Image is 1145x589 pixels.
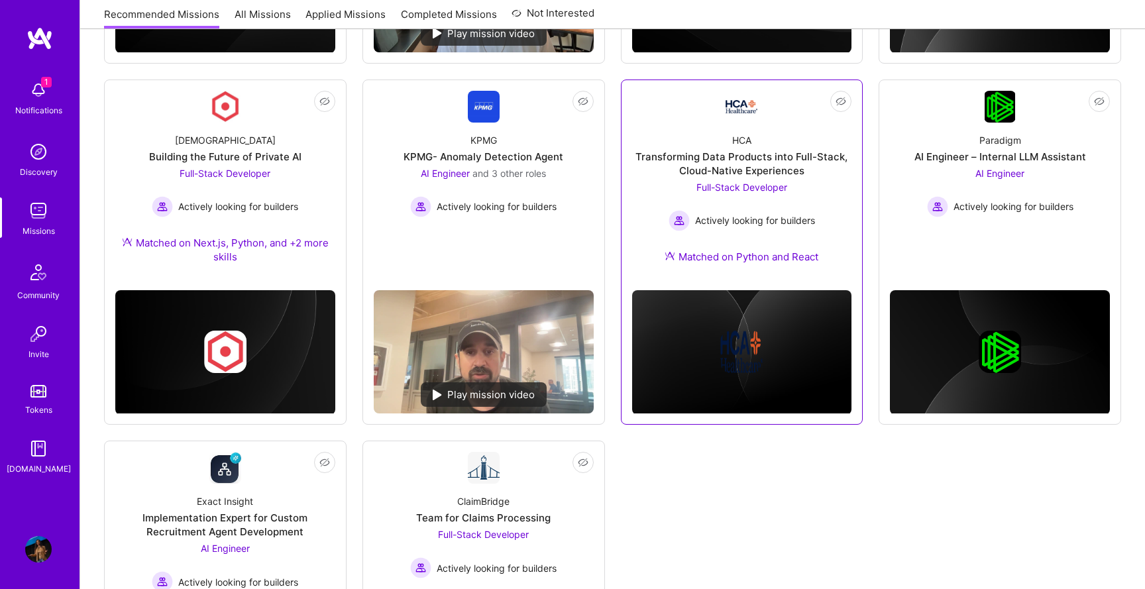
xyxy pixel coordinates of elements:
[374,290,594,414] img: No Mission
[178,575,298,589] span: Actively looking for builders
[437,199,557,213] span: Actively looking for builders
[209,91,241,123] img: Company Logo
[472,168,546,179] span: and 3 other roles
[25,321,52,347] img: Invite
[209,452,241,484] img: Company Logo
[180,168,270,179] span: Full-Stack Developer
[410,557,431,578] img: Actively looking for builders
[665,250,675,261] img: Ateam Purple Icon
[305,7,386,29] a: Applied Missions
[985,91,1016,123] img: Company Logo
[23,256,54,288] img: Community
[578,96,588,107] i: icon EyeClosed
[20,165,58,179] div: Discovery
[115,511,335,539] div: Implementation Expert for Custom Recruitment Agent Development
[433,28,442,38] img: play
[914,150,1086,164] div: AI Engineer – Internal LLM Assistant
[30,385,46,398] img: tokens
[457,494,510,508] div: ClaimBridge
[979,133,1021,147] div: Paradigm
[665,250,818,264] div: Matched on Python and React
[632,150,852,178] div: Transforming Data Products into Full-Stack, Cloud-Native Experiences
[204,331,246,373] img: Company logo
[25,536,52,562] img: User Avatar
[404,150,563,164] div: KPMG- Anomaly Detection Agent
[235,7,291,29] a: All Missions
[578,457,588,468] i: icon EyeClosed
[149,150,301,164] div: Building the Future of Private AI
[27,27,53,50] img: logo
[175,133,276,147] div: [DEMOGRAPHIC_DATA]
[836,96,846,107] i: icon EyeClosed
[696,182,787,193] span: Full-Stack Developer
[975,168,1024,179] span: AI Engineer
[410,196,431,217] img: Actively looking for builders
[23,224,55,238] div: Missions
[979,331,1021,373] img: Company logo
[632,290,852,415] img: cover
[401,7,497,29] a: Completed Missions
[25,403,52,417] div: Tokens
[28,347,49,361] div: Invite
[927,196,948,217] img: Actively looking for builders
[152,196,173,217] img: Actively looking for builders
[22,536,55,562] a: User Avatar
[437,561,557,575] span: Actively looking for builders
[197,494,253,508] div: Exact Insight
[319,457,330,468] i: icon EyeClosed
[512,5,594,29] a: Not Interested
[669,210,690,231] img: Actively looking for builders
[374,91,594,280] a: Company LogoKPMGKPMG- Anomaly Detection AgentAI Engineer and 3 other rolesActively looking for bu...
[115,236,335,264] div: Matched on Next.js, Python, and +2 more skills
[25,435,52,462] img: guide book
[25,77,52,103] img: bell
[695,213,815,227] span: Actively looking for builders
[732,133,751,147] div: HCA
[25,138,52,165] img: discovery
[319,96,330,107] i: icon EyeClosed
[17,288,60,302] div: Community
[433,390,442,400] img: play
[15,103,62,117] div: Notifications
[890,91,1110,247] a: Company LogoParadigmAI Engineer – Internal LLM AssistantAI Engineer Actively looking for builders...
[416,511,551,525] div: Team for Claims Processing
[954,199,1073,213] span: Actively looking for builders
[726,100,757,113] img: Company Logo
[421,168,470,179] span: AI Engineer
[421,382,547,407] div: Play mission video
[421,21,547,46] div: Play mission video
[41,77,52,87] span: 1
[122,237,133,247] img: Ateam Purple Icon
[201,543,250,554] span: AI Engineer
[115,91,335,280] a: Company Logo[DEMOGRAPHIC_DATA]Building the Future of Private AIFull-Stack Developer Actively look...
[470,133,497,147] div: KPMG
[632,91,852,280] a: Company LogoHCATransforming Data Products into Full-Stack, Cloud-Native ExperiencesFull-Stack Dev...
[25,197,52,224] img: teamwork
[890,290,1110,415] img: cover
[468,452,500,484] img: Company Logo
[468,91,500,123] img: Company Logo
[7,462,71,476] div: [DOMAIN_NAME]
[720,331,763,373] img: Company logo
[178,199,298,213] span: Actively looking for builders
[438,529,529,540] span: Full-Stack Developer
[104,7,219,29] a: Recommended Missions
[115,290,335,415] img: cover
[1094,96,1105,107] i: icon EyeClosed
